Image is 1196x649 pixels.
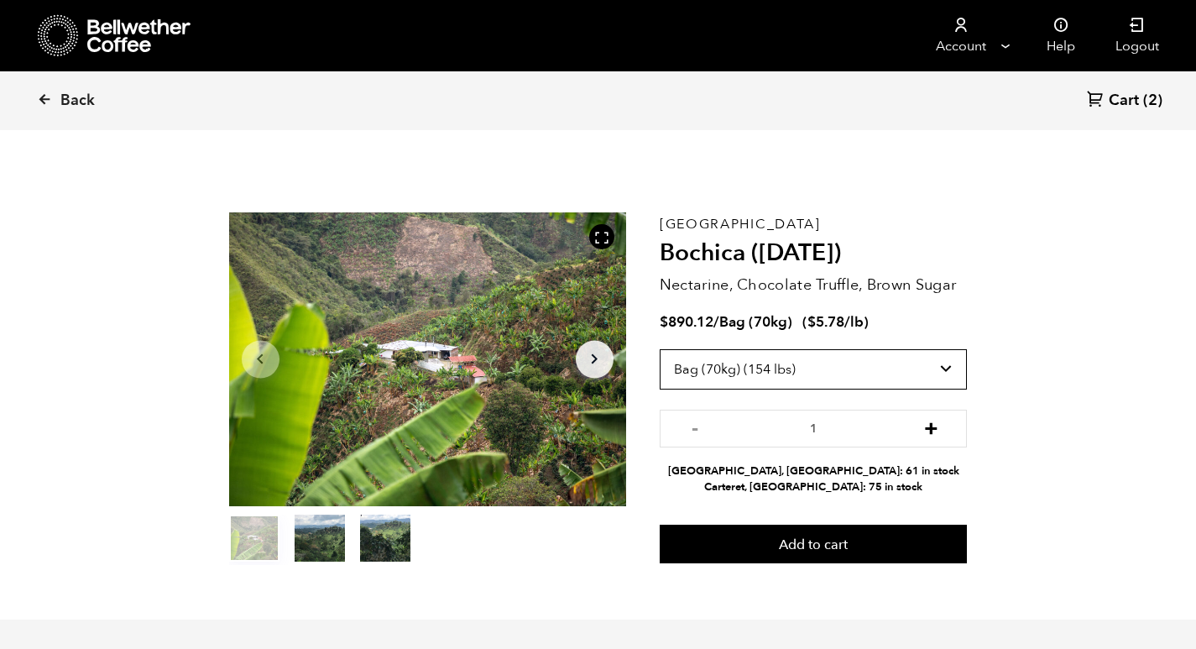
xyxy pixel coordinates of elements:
[1109,91,1139,111] span: Cart
[1087,90,1162,113] a: Cart (2)
[807,312,816,332] span: $
[844,312,864,332] span: /lb
[1143,91,1162,111] span: (2)
[685,418,706,435] button: -
[660,479,968,495] li: Carteret, [GEOGRAPHIC_DATA]: 75 in stock
[660,463,968,479] li: [GEOGRAPHIC_DATA], [GEOGRAPHIC_DATA]: 61 in stock
[719,312,792,332] span: Bag (70kg)
[921,418,942,435] button: +
[660,274,968,296] p: Nectarine, Chocolate Truffle, Brown Sugar
[802,312,869,332] span: ( )
[660,239,968,268] h2: Bochica ([DATE])
[660,312,668,332] span: $
[660,312,713,332] bdi: 890.12
[807,312,844,332] bdi: 5.78
[713,312,719,332] span: /
[60,91,95,111] span: Back
[660,525,968,563] button: Add to cart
